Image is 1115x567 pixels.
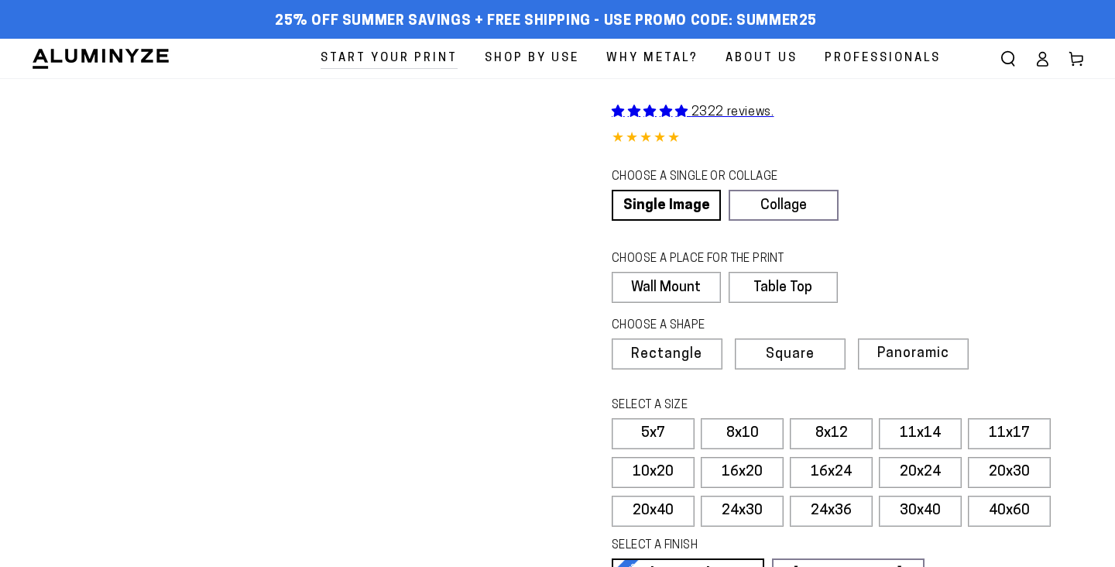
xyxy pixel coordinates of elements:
span: Professionals [825,48,941,69]
legend: CHOOSE A PLACE FOR THE PRINT [612,251,823,268]
span: Panoramic [877,346,949,361]
span: 25% off Summer Savings + Free Shipping - Use Promo Code: SUMMER25 [275,13,817,30]
a: About Us [714,39,809,78]
a: Start Your Print [309,39,469,78]
span: Rectangle [631,348,702,362]
legend: CHOOSE A SINGLE OR COLLAGE [612,169,824,186]
span: Start Your Print [321,48,458,69]
div: 4.85 out of 5.0 stars [612,128,1084,150]
a: Professionals [813,39,952,78]
a: Why Metal? [595,39,710,78]
a: Collage [729,190,838,221]
label: 20x24 [879,457,962,488]
label: 11x17 [968,418,1051,449]
label: 11x14 [879,418,962,449]
legend: SELECT A FINISH [612,538,889,555]
span: 2322 reviews. [691,106,774,119]
label: 16x24 [790,457,873,488]
label: 24x30 [701,496,784,527]
a: Single Image [612,190,721,221]
label: 16x20 [701,457,784,488]
legend: SELECT A SIZE [612,397,889,414]
a: 2322 reviews. [612,106,774,119]
span: Square [766,348,815,362]
label: 10x20 [612,457,695,488]
span: Why Metal? [606,48,698,69]
summary: Search our site [991,42,1025,76]
label: 8x12 [790,418,873,449]
a: Shop By Use [473,39,591,78]
span: About Us [726,48,798,69]
label: 5x7 [612,418,695,449]
label: 20x40 [612,496,695,527]
label: 24x36 [790,496,873,527]
label: 20x30 [968,457,1051,488]
span: Shop By Use [485,48,579,69]
label: 40x60 [968,496,1051,527]
label: 30x40 [879,496,962,527]
label: Wall Mount [612,272,721,303]
label: Table Top [729,272,838,303]
legend: CHOOSE A SHAPE [612,318,825,335]
label: 8x10 [701,418,784,449]
img: Aluminyze [31,47,170,70]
